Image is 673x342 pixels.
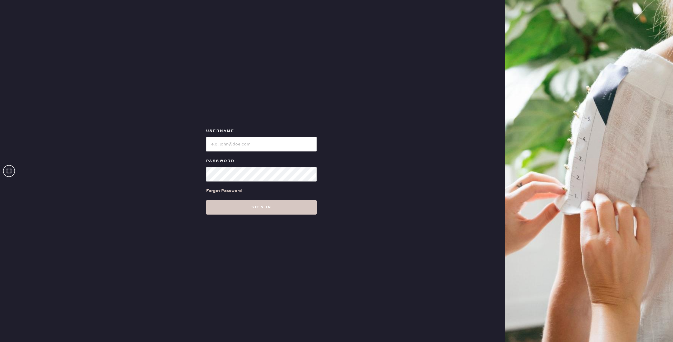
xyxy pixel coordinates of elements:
[206,157,317,165] label: Password
[206,127,317,135] label: Username
[206,137,317,151] input: e.g. john@doe.com
[206,200,317,215] button: Sign in
[206,188,242,194] div: Forgot Password
[206,182,242,200] a: Forgot Password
